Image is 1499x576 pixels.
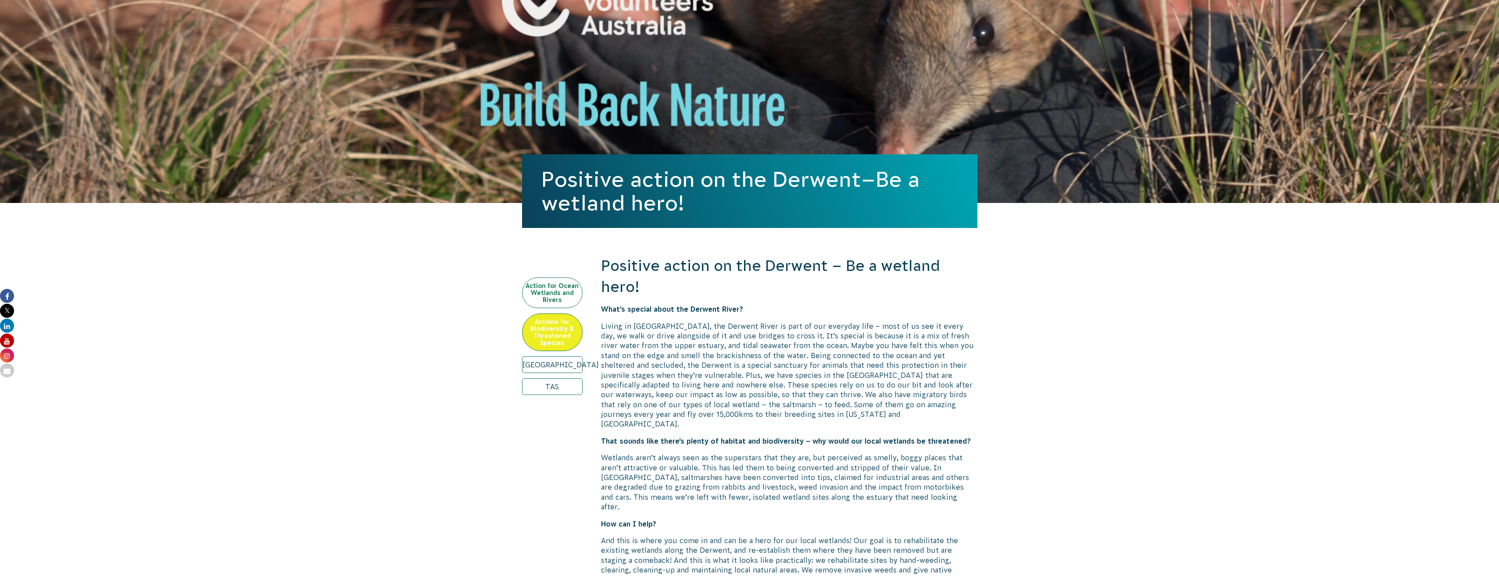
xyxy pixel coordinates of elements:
[601,322,974,428] span: Living in [GEOGRAPHIC_DATA], the Derwent River is part of our everyday life – most of us see it e...
[541,167,958,215] h1: Positive action on the Derwent–Be a wetland hero!
[522,378,583,395] a: TAS
[601,454,969,511] span: Wetlands aren’t always seen as the superstars that they are, but perceived as smelly, boggy place...
[601,305,743,313] span: What’s special about the Derwent River?
[522,277,583,308] a: Action for Ocean Wetlands and Rivers
[601,520,656,528] span: How can I help?
[601,256,977,297] h2: Positive action on the Derwent – Be a wetland hero!
[522,313,583,351] a: Actions for Biodiversity & Threatened Species
[522,356,583,373] a: [GEOGRAPHIC_DATA]
[601,437,971,445] span: That sounds like there’s plenty of habitat and biodiversity – why would our local wetlands be thr...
